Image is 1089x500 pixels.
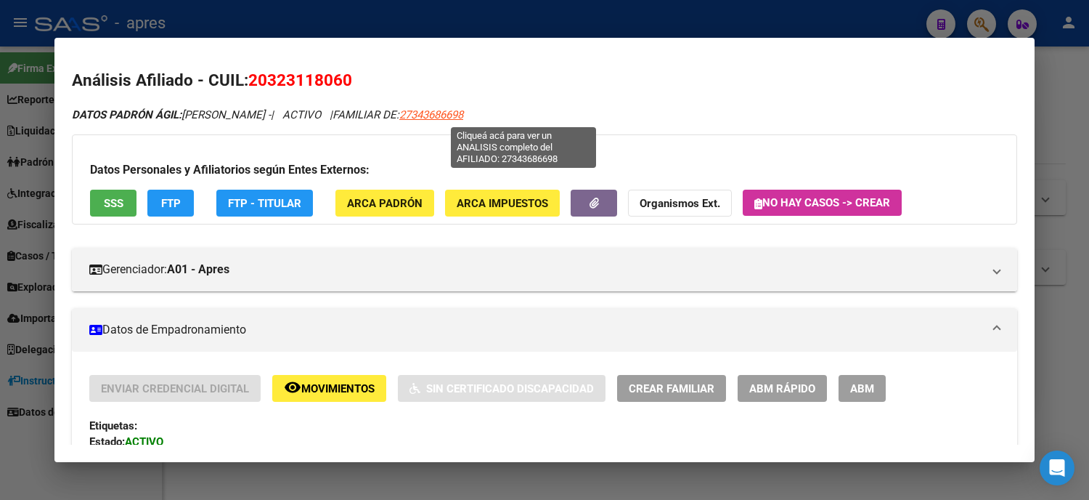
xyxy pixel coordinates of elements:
span: SSS [104,197,123,210]
i: | ACTIVO | [72,108,463,121]
mat-panel-title: Gerenciador: [89,261,982,278]
span: ABM [850,382,874,395]
span: Enviar Credencial Digital [101,382,249,395]
mat-expansion-panel-header: Datos de Empadronamiento [72,308,1017,352]
button: FTP [147,190,194,217]
div: Open Intercom Messenger [1040,451,1074,485]
button: Enviar Credencial Digital [89,375,261,402]
mat-icon: remove_red_eye [284,379,301,396]
button: ARCA Padrón [335,190,434,217]
button: ARCA Impuestos [445,190,560,217]
strong: DATOS PADRÓN ÁGIL: [72,108,181,121]
span: ABM Rápido [749,382,815,395]
button: Movimientos [272,375,386,402]
button: SSS [90,190,136,217]
strong: A01 - Apres [167,261,229,278]
span: No hay casos -> Crear [754,196,890,209]
span: 27343686698 [399,108,463,121]
span: [PERSON_NAME] - [72,108,271,121]
span: FAMILIAR DE: [333,108,463,121]
strong: Estado: [89,435,125,448]
span: Sin Certificado Discapacidad [426,382,594,395]
button: No hay casos -> Crear [743,190,902,216]
mat-expansion-panel-header: Gerenciador:A01 - Apres [72,248,1017,291]
button: Crear Familiar [617,375,726,402]
button: Sin Certificado Discapacidad [398,375,605,402]
button: ABM Rápido [738,375,827,402]
span: ARCA Impuestos [457,197,548,210]
h3: Datos Personales y Afiliatorios según Entes Externos: [90,161,999,179]
button: FTP - Titular [216,190,313,217]
strong: Etiquetas: [89,419,137,432]
button: Organismos Ext. [628,190,732,217]
span: Movimientos [301,382,375,395]
button: ABM [839,375,886,402]
span: 20323118060 [248,70,352,89]
mat-panel-title: Datos de Empadronamiento [89,321,982,339]
strong: Organismos Ext. [640,197,720,210]
strong: ACTIVO [125,435,163,448]
span: FTP [161,197,181,210]
h2: Análisis Afiliado - CUIL: [72,68,1017,93]
span: Crear Familiar [629,382,714,395]
span: ARCA Padrón [347,197,423,210]
span: FTP - Titular [228,197,301,210]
